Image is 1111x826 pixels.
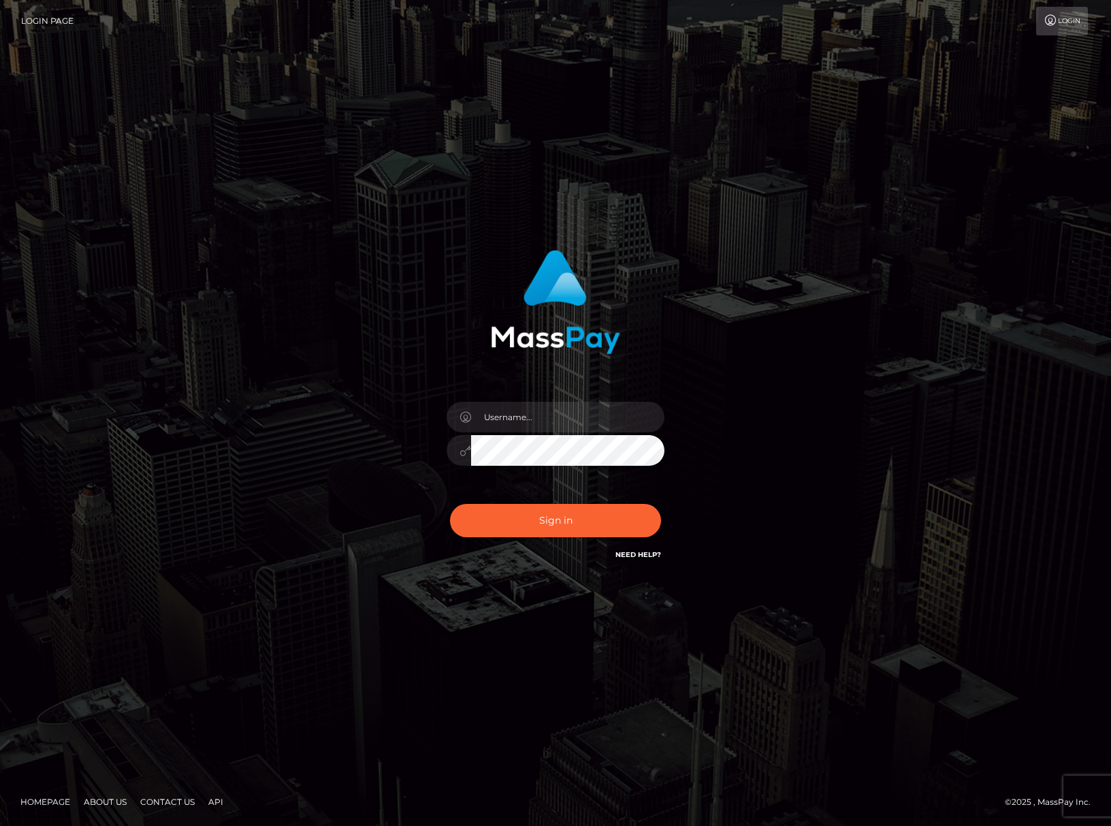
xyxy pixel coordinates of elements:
[471,402,664,432] input: Username...
[203,791,229,812] a: API
[135,791,200,812] a: Contact Us
[78,791,132,812] a: About Us
[15,791,76,812] a: Homepage
[1005,795,1101,810] div: © 2025 , MassPay Inc.
[491,250,620,354] img: MassPay Login
[450,504,661,537] button: Sign in
[615,550,661,559] a: Need Help?
[21,7,74,35] a: Login Page
[1036,7,1088,35] a: Login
